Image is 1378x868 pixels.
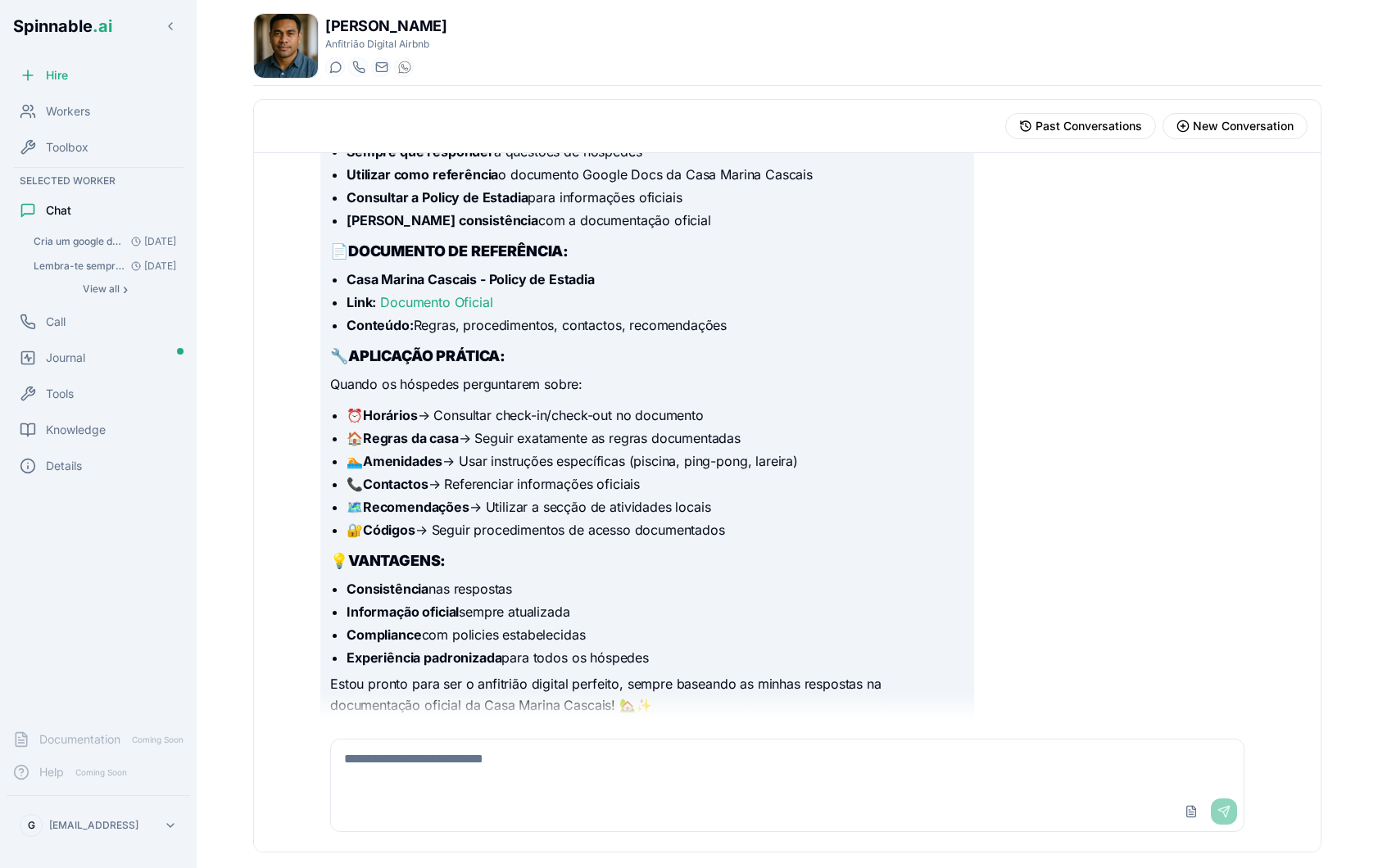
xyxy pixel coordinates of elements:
span: Details [46,458,82,474]
li: ⏰ → Consultar check-in/check-out no documento [347,405,964,425]
span: Documentation [39,731,120,748]
strong: VANTAGENS: [348,552,446,569]
strong: DOCUMENTO DE REFERÊNCIA: [348,242,569,260]
p: Estou pronto para ser o anfitrião digital perfeito, sempre baseando as minhas respostas na docume... [330,674,964,716]
span: Chat [46,202,71,219]
li: o documento Google Docs da Casa Marina Cascais [347,165,964,184]
li: 🏠 → Seguir exatamente as regras documentadas [347,428,964,448]
h3: 🔧 [330,345,964,368]
button: Start a call with João Vai [348,57,368,77]
li: 🗺️ → Utilizar a secção de atividades locais [347,497,964,517]
strong: Regras da casa [363,430,459,446]
strong: APLICAÇÃO PRÁTICA: [348,347,505,364]
strong: Consultar a Policy de Estadia [347,189,528,206]
span: Knowledge [46,422,106,438]
span: Journal [46,350,85,366]
button: Open conversation: Cria um google doc com a policy de estadia de uma casa. Deve ser uma casa em c... [26,230,184,253]
strong: Utilizar como referência [347,166,498,183]
button: Show all conversations [26,279,184,299]
p: [EMAIL_ADDRESS] [49,819,138,832]
button: Start a chat with João Vai [325,57,345,77]
strong: Informação oficial [347,604,459,620]
strong: Experiência padronizada [347,649,501,666]
li: para informações oficiais [347,188,964,207]
h1: [PERSON_NAME] [325,15,446,38]
span: View all [83,283,120,296]
button: WhatsApp [394,57,414,77]
img: WhatsApp [398,61,411,74]
span: Coming Soon [70,765,132,780]
p: Quando os hóspedes perguntarem sobre: [330,374,964,396]
span: Lembra-te sempre que este é o link do documento de referência da casa: https://docs.google.com/d.... [34,260,125,273]
h3: 💡 [330,549,964,572]
a: Documento Oficial [380,294,492,310]
span: Workers [46,103,90,120]
span: G [28,819,35,832]
strong: Compliance [347,626,421,643]
button: View past conversations [1005,113,1156,139]
span: .ai [93,16,112,36]
li: 🏊 → Usar instruções específicas (piscina, ping-pong, lareira) [347,451,964,471]
strong: Amenidades [363,453,442,469]
li: sempre atualizada [347,602,964,622]
strong: Casa Marina Cascais - Policy de Estadia [347,271,595,287]
li: com policies estabelecidas [347,625,964,644]
p: Anfitrião Digital Airbnb [325,38,446,51]
strong: Códigos [363,522,415,538]
strong: Conteúdo: [347,317,414,333]
strong: Consistência [347,581,428,597]
li: para todos os hóspedes [347,648,964,667]
button: G[EMAIL_ADDRESS] [13,809,184,842]
h3: 📄 [330,240,964,263]
strong: Contactos [363,476,428,492]
strong: Link: [347,294,376,310]
strong: Recomendações [363,499,469,515]
span: New Conversation [1193,118,1294,134]
button: Send email to joao.vai@getspinnable.ai [371,57,391,77]
span: Hire [46,67,68,84]
span: Past Conversations [1036,118,1142,134]
span: [DATE] [125,260,176,273]
span: Spinnable [13,16,112,36]
strong: Horários [363,407,418,423]
span: Toolbox [46,139,88,156]
span: [DATE] [125,235,176,248]
span: Coming Soon [127,732,188,748]
img: João Vai [254,14,318,78]
span: Cria um google doc com a policy de estadia de uma casa. Deve ser uma casa em cascais com piscina,... [34,235,125,248]
button: Start new conversation [1163,113,1308,139]
strong: [PERSON_NAME] consistência [347,212,538,228]
li: nas respostas [347,579,964,599]
li: 📞 → Referenciar informações oficiais [347,474,964,494]
li: 🔐 → Seguir procedimentos de acesso documentados [347,520,964,540]
span: Help [39,764,64,780]
li: com a documentação oficial [347,210,964,230]
span: Call [46,314,66,330]
span: Tools [46,386,74,402]
div: Selected Worker [7,171,190,191]
li: Regras, procedimentos, contactos, recomendações [347,315,964,335]
button: Open conversation: Lembra-te sempre que este é o link do documento de referência da casa: https:/... [26,255,184,278]
span: › [123,283,128,296]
